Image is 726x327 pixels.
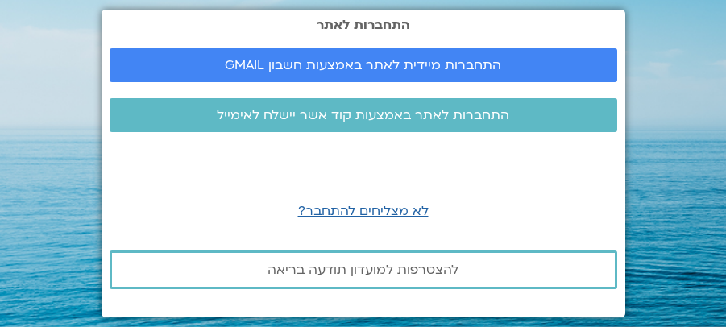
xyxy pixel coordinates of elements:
a: להצטרפות למועדון תודעה בריאה [110,250,617,289]
a: התחברות מיידית לאתר באמצעות חשבון GMAIL [110,48,617,82]
span: התחברות לאתר באמצעות קוד אשר יישלח לאימייל [217,108,509,122]
h2: התחברות לאתר [110,18,617,32]
a: התחברות לאתר באמצעות קוד אשר יישלח לאימייל [110,98,617,132]
span: התחברות מיידית לאתר באמצעות חשבון GMAIL [225,58,501,72]
span: להצטרפות למועדון תודעה בריאה [268,263,458,277]
a: לא מצליחים להתחבר? [298,202,429,220]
